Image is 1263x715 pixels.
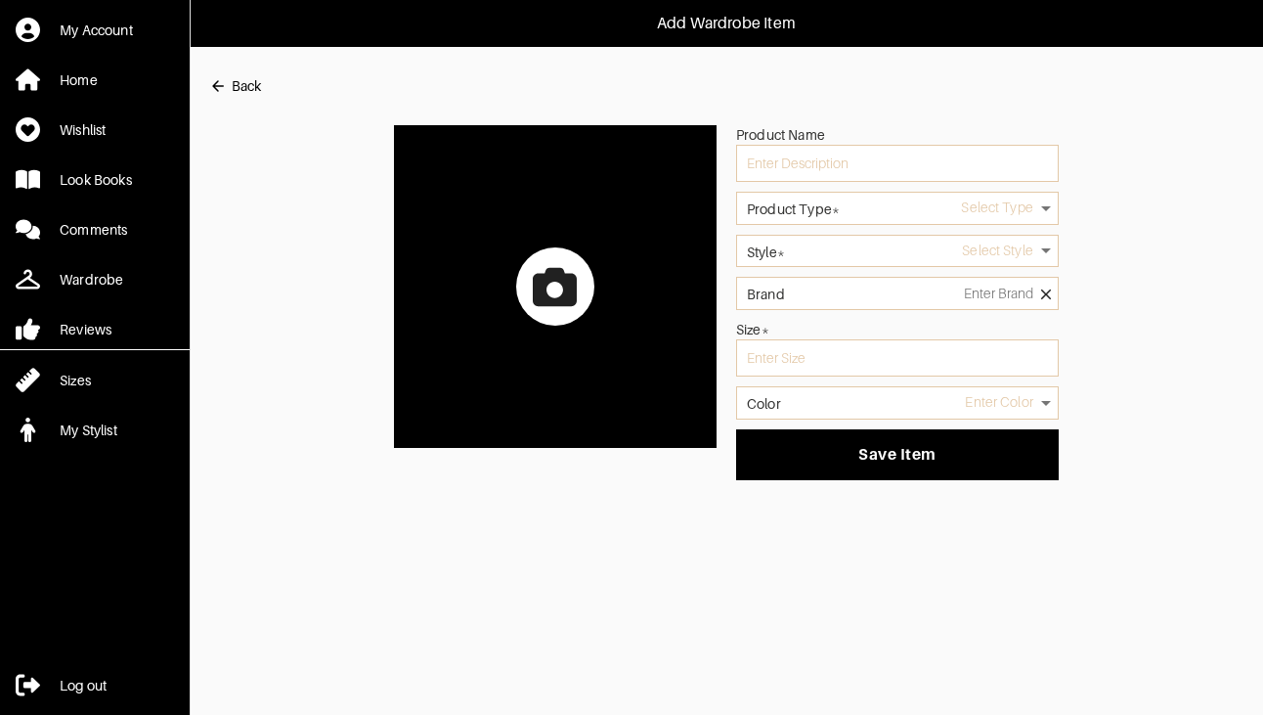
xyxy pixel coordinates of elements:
div: Look Books [60,170,132,190]
p: Add Wardrobe Item [657,12,796,35]
div: Back [232,76,261,96]
label: Brand [747,288,785,301]
input: Enter Size [736,339,1059,377]
div: Wardrobe [60,270,123,290]
div: Reviews [60,320,111,339]
div: Sizes [60,371,91,390]
div: Log out [60,676,107,695]
div: My Account [60,21,133,40]
button: Save Item [736,429,1059,480]
input: Enter Brand [736,277,1059,310]
input: Enter Description [736,145,1059,182]
button: Back [209,67,261,106]
div: style options [738,237,1057,266]
div: Home [60,70,98,90]
label: Color [747,397,781,411]
div: My Stylist [60,421,117,440]
div: Wishlist [60,120,106,140]
div: color options [738,388,1057,418]
label: Product Type* [747,202,840,216]
label: Style* [747,246,785,259]
div: Comments [60,220,127,240]
div: Size* [736,320,1059,339]
span: Save Item [752,445,1043,465]
div: product options [738,194,1057,223]
div: Product Name [736,125,1059,145]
